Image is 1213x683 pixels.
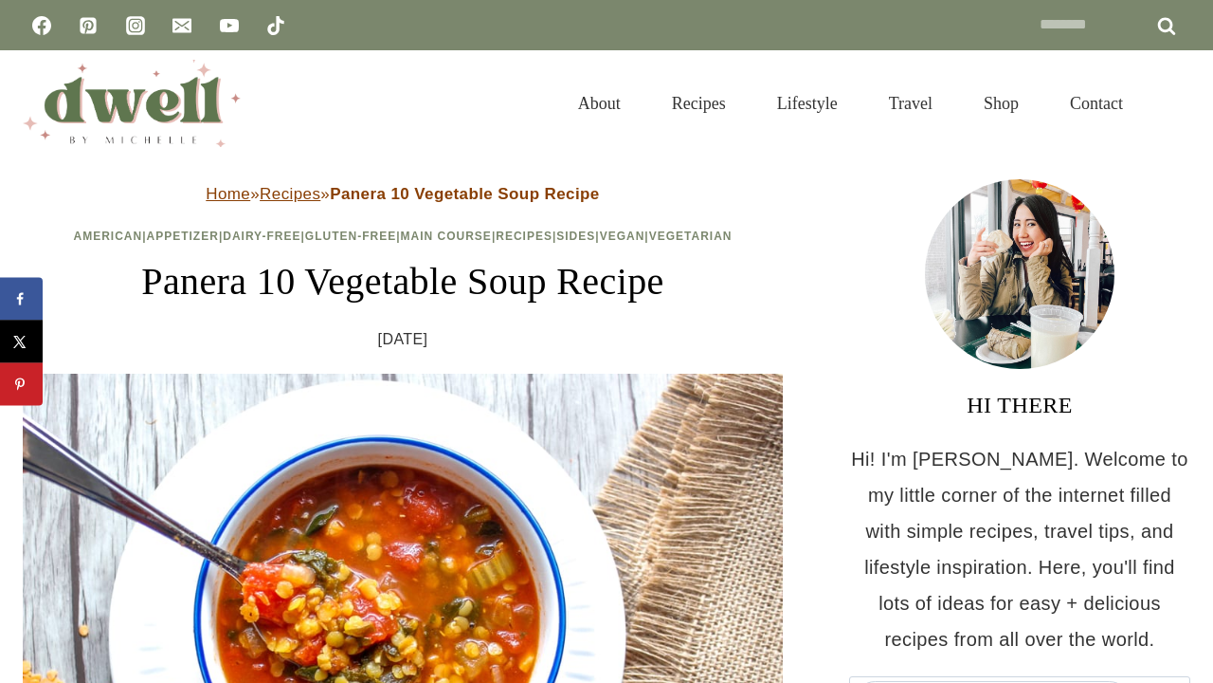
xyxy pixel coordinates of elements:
[74,230,733,243] span: | | | | | | | |
[69,7,107,45] a: Pinterest
[552,70,646,137] a: About
[23,253,783,310] h1: Panera 10 Vegetable Soup Recipe
[958,70,1044,137] a: Shop
[260,185,320,203] a: Recipes
[1044,70,1149,137] a: Contact
[863,70,958,137] a: Travel
[649,230,733,243] a: Vegetarian
[401,230,492,243] a: Main Course
[849,441,1190,657] p: Hi! I'm [PERSON_NAME]. Welcome to my little corner of the internet filled with simple recipes, tr...
[1158,87,1190,120] button: View Search Form
[117,7,154,45] a: Instagram
[223,230,300,243] a: Dairy-Free
[378,325,428,354] time: [DATE]
[751,70,863,137] a: Lifestyle
[552,70,1149,137] nav: Primary Navigation
[600,230,645,243] a: Vegan
[849,388,1190,422] h3: HI THERE
[257,7,295,45] a: TikTok
[206,185,599,203] span: » »
[147,230,219,243] a: Appetizer
[23,7,61,45] a: Facebook
[556,230,595,243] a: Sides
[206,185,250,203] a: Home
[163,7,201,45] a: Email
[646,70,751,137] a: Recipes
[210,7,248,45] a: YouTube
[496,230,552,243] a: Recipes
[74,230,143,243] a: American
[305,230,396,243] a: Gluten-Free
[330,185,600,203] strong: Panera 10 Vegetable Soup Recipe
[23,60,241,147] img: DWELL by michelle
